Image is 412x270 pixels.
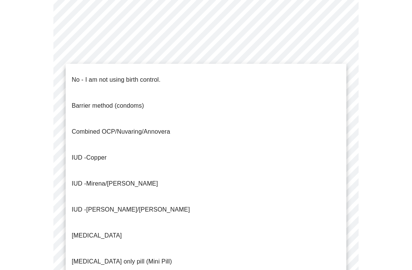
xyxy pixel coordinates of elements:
[72,231,122,240] p: [MEDICAL_DATA]
[72,206,86,213] span: IUD -
[86,180,158,187] span: Mirena/[PERSON_NAME]
[72,75,161,84] p: No - I am not using birth control.
[72,154,86,161] span: IUD -
[72,179,158,188] p: IUD -
[72,101,144,110] p: Barrier method (condoms)
[72,205,190,214] p: [PERSON_NAME]/[PERSON_NAME]
[72,127,170,136] p: Combined OCP/Nuvaring/Annovera
[72,257,172,266] p: [MEDICAL_DATA] only pill (Mini Pill)
[72,153,106,162] p: Copper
